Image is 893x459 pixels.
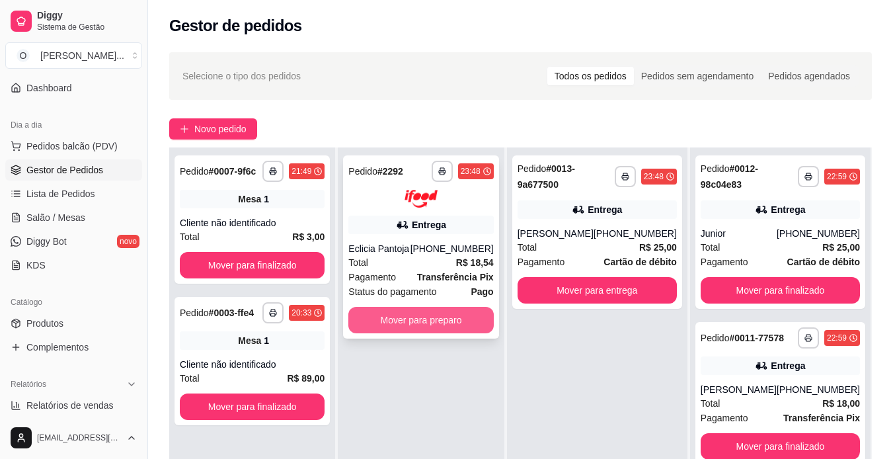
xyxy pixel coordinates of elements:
[701,277,860,304] button: Mover para finalizado
[348,255,368,270] span: Total
[5,183,142,204] a: Lista de Pedidos
[26,259,46,272] span: KDS
[348,166,377,177] span: Pedido
[17,49,30,62] span: O
[518,277,677,304] button: Mover para entrega
[291,308,311,318] div: 20:33
[5,136,142,157] button: Pedidos balcão (PDV)
[771,359,805,372] div: Entrega
[701,227,777,240] div: Junior
[461,166,481,177] div: 23:48
[827,171,847,182] div: 22:59
[26,140,118,153] span: Pedidos balcão (PDV)
[518,227,594,240] div: [PERSON_NAME]
[5,255,142,276] a: KDS
[348,242,410,255] div: Eclicia Pantoja
[26,211,85,224] span: Salão / Mesas
[634,67,761,85] div: Pedidos sem agendamento
[5,292,142,313] div: Catálogo
[180,230,200,244] span: Total
[456,257,494,268] strong: R$ 18,54
[518,163,575,190] strong: # 0013-9a677500
[783,413,860,423] strong: Transferência Pix
[701,255,748,269] span: Pagamento
[377,166,403,177] strong: # 2292
[822,398,860,409] strong: R$ 18,00
[417,272,494,282] strong: Transferência Pix
[26,163,103,177] span: Gestor de Pedidos
[180,308,209,318] span: Pedido
[40,49,124,62] div: [PERSON_NAME] ...
[761,67,857,85] div: Pedidos agendados
[264,192,269,206] div: 1
[822,242,860,253] strong: R$ 25,00
[26,341,89,354] span: Complementos
[5,42,142,69] button: Select a team
[518,163,547,174] span: Pedido
[5,159,142,181] a: Gestor de Pedidos
[588,203,622,216] div: Entrega
[405,190,438,208] img: ifood
[26,81,72,95] span: Dashboard
[180,371,200,386] span: Total
[603,257,676,267] strong: Cartão de débito
[771,203,805,216] div: Entrega
[5,422,142,454] button: [EMAIL_ADDRESS][DOMAIN_NAME]
[37,22,137,32] span: Sistema de Gestão
[348,307,493,333] button: Mover para preparo
[264,334,269,347] div: 1
[26,399,114,412] span: Relatórios de vendas
[5,231,142,252] a: Diggy Botnovo
[194,122,247,136] span: Novo pedido
[209,166,256,177] strong: # 0007-9f6c
[5,5,142,37] a: DiggySistema de Gestão
[5,207,142,228] a: Salão / Mesas
[209,308,254,318] strong: # 0003-ffe4
[169,118,257,140] button: Novo pedido
[180,394,325,420] button: Mover para finalizado
[518,240,537,255] span: Total
[777,383,860,396] div: [PHONE_NUMBER]
[5,313,142,334] a: Produtos
[26,235,67,248] span: Diggy Bot
[180,216,325,230] div: Cliente não identificado
[5,77,142,99] a: Dashboard
[288,373,325,384] strong: R$ 89,00
[639,242,677,253] strong: R$ 25,00
[701,333,730,343] span: Pedido
[291,166,311,177] div: 21:49
[180,358,325,371] div: Cliente não identificado
[701,163,730,174] span: Pedido
[5,114,142,136] div: Dia a dia
[701,383,777,396] div: [PERSON_NAME]
[827,333,847,343] div: 22:59
[5,395,142,416] a: Relatórios de vendas
[37,433,121,443] span: [EMAIL_ADDRESS][DOMAIN_NAME]
[594,227,677,240] div: [PHONE_NUMBER]
[292,231,325,242] strong: R$ 3,00
[26,187,95,200] span: Lista de Pedidos
[701,240,720,255] span: Total
[644,171,664,182] div: 23:48
[729,333,784,343] strong: # 0011-77578
[180,124,189,134] span: plus
[787,257,860,267] strong: Cartão de débito
[238,192,261,206] span: Mesa
[777,227,860,240] div: [PHONE_NUMBER]
[701,396,720,411] span: Total
[180,166,209,177] span: Pedido
[547,67,634,85] div: Todos os pedidos
[238,334,261,347] span: Mesa
[169,15,302,36] h2: Gestor de pedidos
[37,10,137,22] span: Diggy
[701,163,758,190] strong: # 0012-98c04e83
[180,252,325,278] button: Mover para finalizado
[701,411,748,425] span: Pagamento
[26,317,63,330] span: Produtos
[182,69,301,83] span: Selecione o tipo dos pedidos
[348,284,436,299] span: Status do pagamento
[412,218,446,231] div: Entrega
[5,337,142,358] a: Complementos
[348,270,396,284] span: Pagamento
[410,242,494,255] div: [PHONE_NUMBER]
